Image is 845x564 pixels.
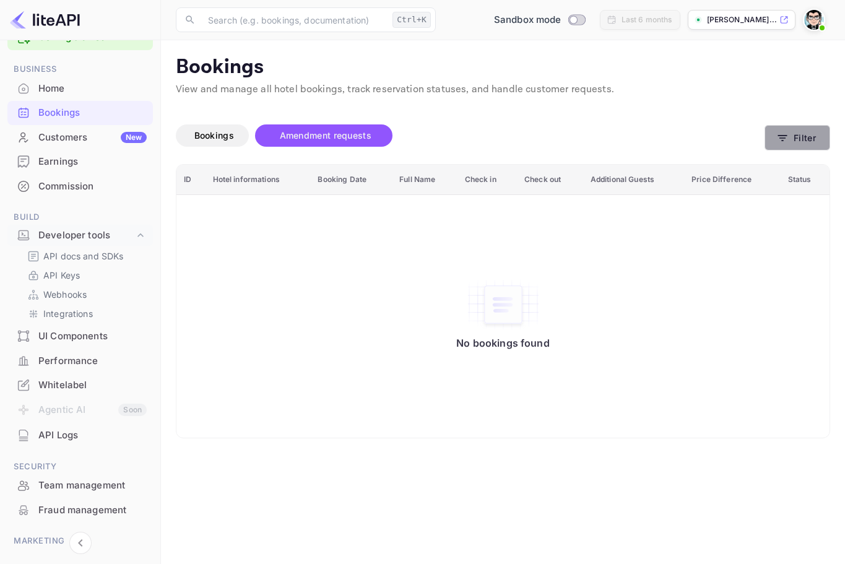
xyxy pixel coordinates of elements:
img: LiteAPI logo [10,10,80,30]
a: API Logs [7,423,153,446]
div: Integrations [22,305,148,323]
div: Performance [38,354,147,368]
div: Team management [7,474,153,498]
p: Bookings [176,55,830,80]
a: Webhooks [27,288,143,301]
div: Whitelabel [38,378,147,393]
a: Performance [7,349,153,372]
div: Webhooks [22,285,148,303]
a: Team management [7,474,153,497]
th: Full Name [392,165,457,195]
div: API docs and SDKs [22,247,148,265]
th: Status [781,165,830,195]
div: API Keys [22,266,148,284]
span: Business [7,63,153,76]
div: Home [7,77,153,101]
div: API Logs [38,428,147,443]
span: Sandbox mode [494,13,561,27]
span: Marketing [7,534,153,548]
span: Build [7,210,153,224]
div: Fraud management [38,503,147,518]
div: New [121,132,147,143]
p: API docs and SDKs [43,249,124,262]
th: Additional Guests [583,165,684,195]
div: Customers [38,131,147,145]
div: API Logs [7,423,153,448]
img: No bookings found [466,279,540,331]
a: Fraud management [7,498,153,521]
div: Commission [38,180,147,194]
div: Last 6 months [622,14,672,25]
div: Earnings [7,150,153,174]
div: UI Components [38,329,147,344]
div: UI Components [7,324,153,349]
p: No bookings found [456,337,550,349]
span: Security [7,460,153,474]
th: Hotel informations [206,165,311,195]
a: Integrations [27,307,143,320]
a: Bookings [7,101,153,124]
a: Earnings [7,150,153,173]
a: Home [7,77,153,100]
a: UI Components [7,324,153,347]
p: API Keys [43,269,80,282]
div: Ctrl+K [392,12,431,28]
div: Developer tools [38,228,134,243]
span: Amendment requests [280,130,371,141]
th: Check out [517,165,583,195]
a: CustomersNew [7,126,153,149]
p: [PERSON_NAME]... [707,14,777,25]
a: Commission [7,175,153,197]
span: Bookings [194,130,234,141]
p: Integrations [43,307,93,320]
div: Commission [7,175,153,199]
a: API Keys [27,269,143,282]
th: Price Difference [684,165,780,195]
div: Earnings [38,155,147,169]
input: Search (e.g. bookings, documentation) [201,7,388,32]
div: Performance [7,349,153,373]
button: Collapse navigation [69,532,92,554]
table: booking table [176,165,830,438]
button: Filter [765,125,830,150]
th: Check in [457,165,517,195]
p: Webhooks [43,288,87,301]
div: Team management [38,479,147,493]
div: Developer tools [7,225,153,246]
div: Bookings [38,106,147,120]
div: Home [38,82,147,96]
a: Whitelabel [7,373,153,396]
th: ID [176,165,206,195]
div: Fraud management [7,498,153,523]
th: Booking Date [310,165,392,195]
a: API docs and SDKs [27,249,143,262]
div: Whitelabel [7,373,153,397]
img: Nicholas Marmaridis [804,10,824,30]
p: View and manage all hotel bookings, track reservation statuses, and handle customer requests. [176,82,830,97]
div: CustomersNew [7,126,153,150]
div: Bookings [7,101,153,125]
div: account-settings tabs [176,124,765,147]
div: Switch to Production mode [489,13,590,27]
